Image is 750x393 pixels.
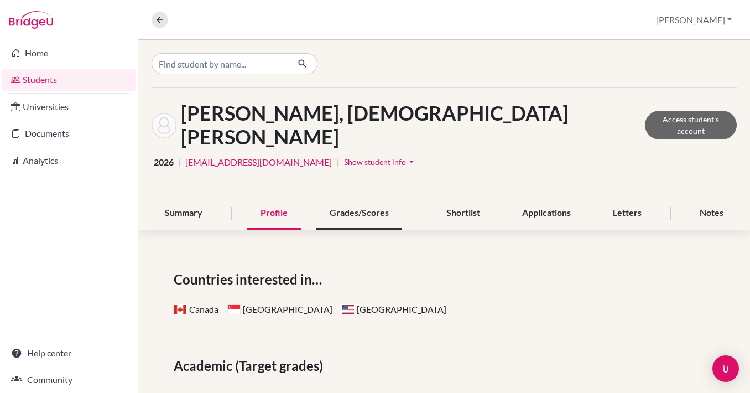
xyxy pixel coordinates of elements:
div: Notes [686,197,737,230]
span: | [178,156,181,169]
h1: [PERSON_NAME], [DEMOGRAPHIC_DATA][PERSON_NAME] [181,101,645,149]
div: Summary [152,197,216,230]
span: Canada [174,304,218,314]
div: Grades/Scores [316,197,402,230]
img: Bridge-U [9,11,53,29]
a: Community [2,369,136,391]
span: Academic (Target grades) [174,356,327,376]
a: Students [2,69,136,91]
a: Access student's account [645,111,737,139]
a: Documents [2,122,136,144]
span: United States of America [341,304,355,314]
a: [EMAIL_ADDRESS][DOMAIN_NAME] [185,156,332,169]
i: arrow_drop_down [406,156,417,167]
button: [PERSON_NAME] [651,9,737,30]
span: Countries interested in… [174,270,326,289]
span: Show student info [344,157,406,167]
a: Analytics [2,149,136,172]
div: Profile [247,197,301,230]
input: Find student by name... [152,53,289,74]
span: [GEOGRAPHIC_DATA] [227,304,332,314]
a: Help center [2,342,136,364]
img: Samhita Savitri UPPALAPATI's avatar [152,113,176,138]
button: Show student infoarrow_drop_down [343,153,418,170]
div: Applications [509,197,584,230]
span: Singapore [227,304,241,314]
div: Shortlist [433,197,493,230]
span: 2026 [154,156,174,169]
a: Home [2,42,136,64]
span: Canada [174,304,187,314]
a: Universities [2,96,136,118]
span: | [336,156,339,169]
span: [GEOGRAPHIC_DATA] [341,304,446,314]
div: Open Intercom Messenger [712,355,739,382]
div: Letters [600,197,655,230]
